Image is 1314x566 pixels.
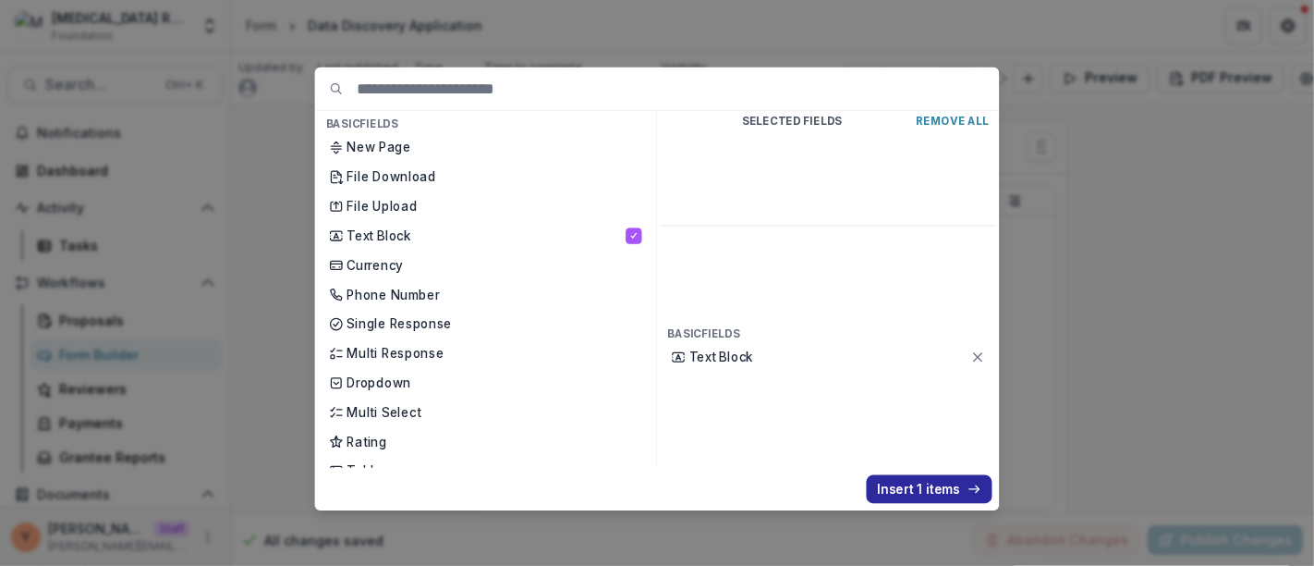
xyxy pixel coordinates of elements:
p: Rating [347,433,641,451]
p: Multi Response [347,344,641,363]
h4: Basic Fields [319,115,653,135]
p: Dropdown [347,374,641,392]
button: Insert 1 items [867,475,992,504]
p: File Upload [347,197,641,215]
h4: Basic Fields [661,324,996,344]
p: Multi Select [347,403,641,422]
p: New Page [347,138,641,156]
p: Selected Fields [668,115,917,128]
p: File Download [347,167,641,186]
p: Single Response [347,314,641,333]
p: Phone Number [347,286,641,304]
p: Remove All [917,115,989,128]
p: Table [347,461,641,480]
p: Currency [347,256,641,275]
p: Text Block [689,348,971,366]
p: Text Block [347,227,626,245]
